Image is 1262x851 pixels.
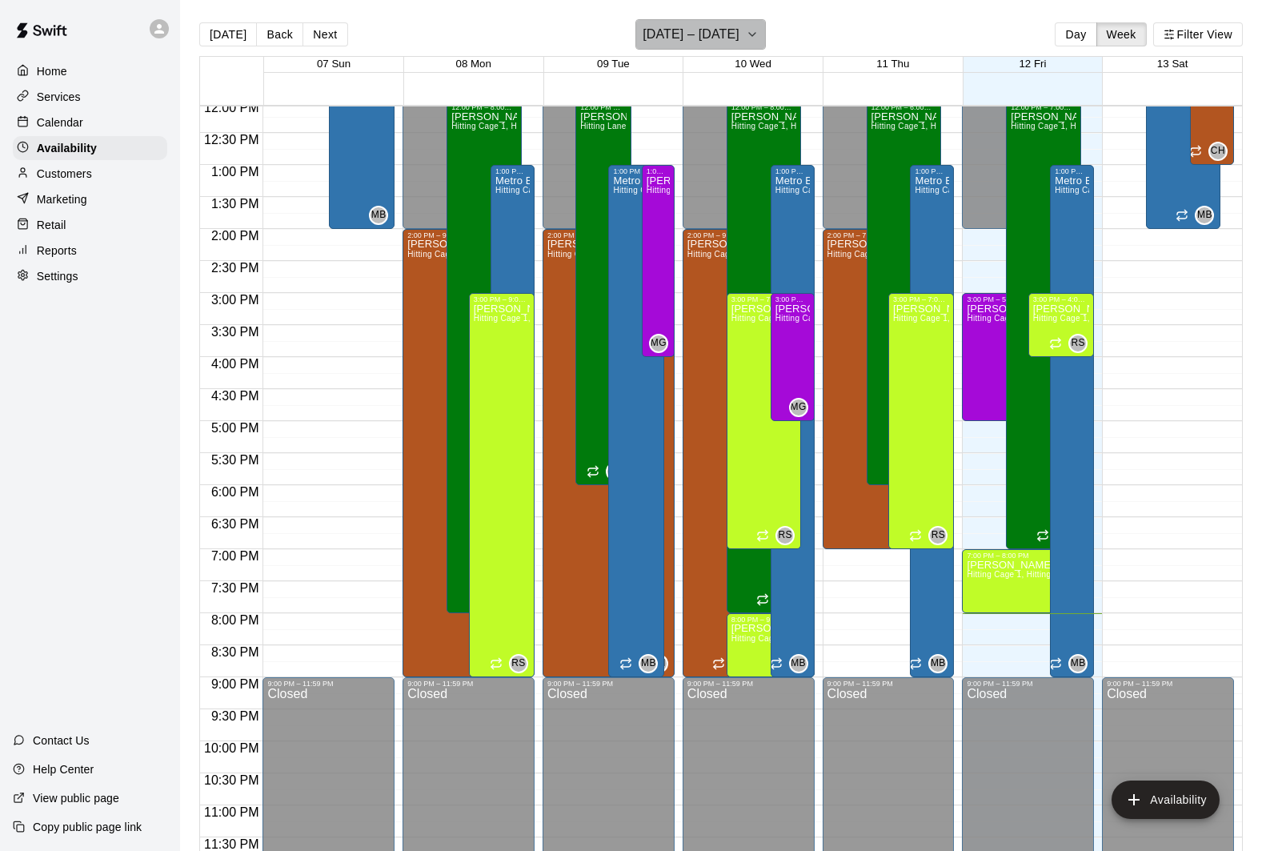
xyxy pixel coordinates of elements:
[735,58,771,70] button: 10 Wed
[37,268,78,284] p: Settings
[207,677,263,691] span: 9:00 PM
[893,295,949,303] div: 3:00 PM – 7:00 PM
[642,165,675,357] div: 1:00 PM – 4:00 PM: Available
[1211,143,1225,159] span: CH
[731,616,810,624] div: 8:00 PM – 9:00 PM
[207,165,263,179] span: 1:00 PM
[1068,334,1088,353] div: Ryan Schubert
[207,389,263,403] span: 4:30 PM
[910,165,954,677] div: 1:00 PM – 9:00 PM: Available
[369,206,388,225] div: Metro Baseball
[13,213,167,237] a: Retail
[931,528,945,544] span: RS
[770,657,783,670] span: Recurring availability
[13,162,167,186] a: Customers
[580,103,627,111] div: 12:00 PM – 6:00 PM
[1071,335,1084,351] span: RS
[731,103,796,111] div: 12:00 PM – 8:00 PM
[1019,58,1046,70] span: 12 Fri
[962,549,1094,613] div: 7:00 PM – 8:00 PM: Available
[199,22,257,46] button: [DATE]
[771,293,815,421] div: 3:00 PM – 5:00 PM: Available
[37,166,92,182] p: Customers
[727,293,801,549] div: 3:00 PM – 7:00 PM: Available
[33,761,94,777] p: Help Center
[827,680,950,688] div: 9:00 PM – 11:59 PM
[317,58,351,70] span: 07 Sun
[775,167,810,175] div: 1:00 PM – 9:00 PM
[13,187,167,211] div: Marketing
[207,453,263,467] span: 5:30 PM
[13,110,167,134] div: Calendar
[1157,58,1188,70] button: 13 Sat
[207,581,263,595] span: 7:30 PM
[13,264,167,288] a: Settings
[1153,22,1243,46] button: Filter View
[756,593,769,606] span: Recurring availability
[962,293,1074,421] div: 3:00 PM – 5:00 PM: Available
[888,293,954,549] div: 3:00 PM – 7:00 PM: Available
[447,101,521,613] div: 12:00 PM – 8:00 PM: Available
[207,357,263,371] span: 4:00 PM
[915,167,949,175] div: 1:00 PM – 9:00 PM
[495,167,530,175] div: 1:00 PM – 9:00 PM
[967,680,1089,688] div: 9:00 PM – 11:59 PM
[1028,293,1094,357] div: 3:00 PM – 4:00 PM: Available
[37,89,81,105] p: Services
[200,837,262,851] span: 11:30 PM
[789,398,808,417] div: Michael Gallagher
[649,334,668,353] div: Michael Gallagher
[207,197,263,211] span: 1:30 PM
[256,22,303,46] button: Back
[37,217,66,233] p: Retail
[267,680,390,688] div: 9:00 PM – 11:59 PM
[587,465,599,478] span: Recurring availability
[1033,295,1089,303] div: 3:00 PM – 4:00 PM
[967,552,1089,560] div: 7:00 PM – 8:00 PM
[37,140,97,156] p: Availability
[451,122,1223,130] span: Hitting Cage 1, Hitting Cage 2, Hitting Cage 3, Hitting Cage 4, Hitting Cage 5, Hitting Cage 6, H...
[207,517,263,531] span: 6:30 PM
[37,191,87,207] p: Marketing
[33,733,90,749] p: Contact Us
[1176,209,1188,222] span: Recurring availability
[407,680,530,688] div: 9:00 PM – 11:59 PM
[1055,22,1096,46] button: Day
[928,526,948,545] div: Ryan Schubert
[509,654,528,673] div: Ryan Schubert
[13,136,167,160] a: Availability
[909,657,922,670] span: Recurring availability
[1195,206,1214,225] div: Metro Baseball
[1189,145,1202,158] span: Recurring availability
[775,526,795,545] div: Ryan Schubert
[13,85,167,109] div: Services
[823,229,935,549] div: 2:00 PM – 7:00 PM: Available
[403,229,515,677] div: 2:00 PM – 9:00 PM: Available
[928,654,948,673] div: Metro Baseball
[207,421,263,435] span: 5:00 PM
[967,295,1069,303] div: 3:00 PM – 5:00 PM
[451,103,516,111] div: 12:00 PM – 8:00 PM
[775,295,810,303] div: 3:00 PM – 5:00 PM
[876,58,909,70] button: 11 Thu
[407,250,1179,259] span: Hitting Cage 1, Hitting Cage 2, Hitting Cage 3, Hitting Cage 4, Hitting Cage 5, Hitting Cage 6, H...
[474,314,1245,323] span: Hitting Cage 1, Hitting Cage 2, Hitting Cage 3, Hitting Cage 4, Hitting Cage 5, Hitting Cage 6, H...
[37,63,67,79] p: Home
[1112,781,1220,819] button: add
[207,709,263,723] span: 9:30 PM
[13,59,167,83] a: Home
[778,528,791,544] span: RS
[1036,529,1049,542] span: Recurring availability
[771,165,815,677] div: 1:00 PM – 9:00 PM: Available
[33,790,119,806] p: View public page
[647,167,670,175] div: 1:00 PM – 4:00 PM
[1055,167,1089,175] div: 1:00 PM – 9:00 PM
[931,656,946,672] span: MB
[651,335,667,351] span: MG
[909,529,922,542] span: Recurring availability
